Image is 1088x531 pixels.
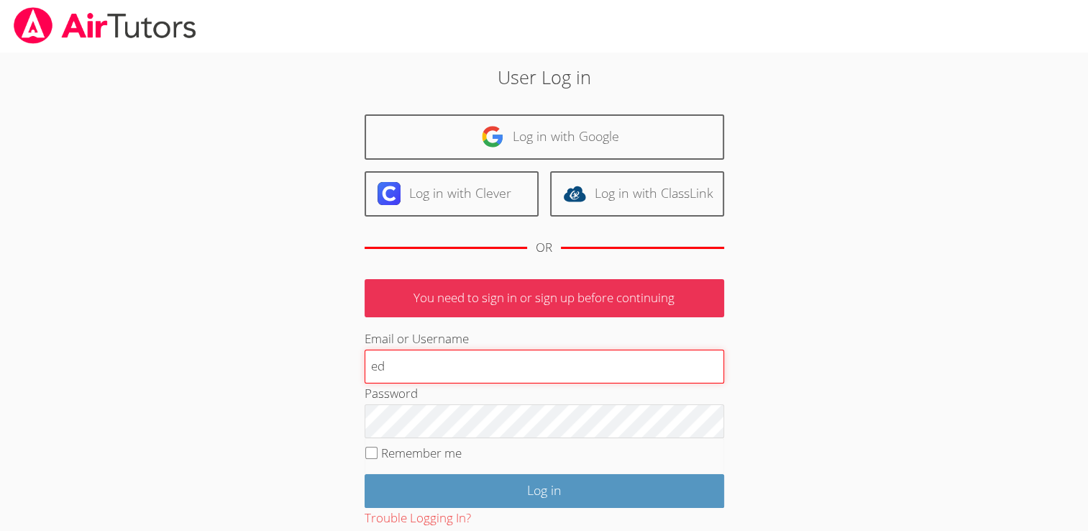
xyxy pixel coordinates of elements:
[563,182,586,205] img: classlink-logo-d6bb404cc1216ec64c9a2012d9dc4662098be43eaf13dc465df04b49fa7ab582.svg
[365,508,471,529] button: Trouble Logging In?
[365,279,724,317] p: You need to sign in or sign up before continuing
[365,114,724,160] a: Log in with Google
[550,171,724,217] a: Log in with ClassLink
[365,474,724,508] input: Log in
[536,237,552,258] div: OR
[365,385,418,401] label: Password
[378,182,401,205] img: clever-logo-6eab21bc6e7a338710f1a6ff85c0baf02591cd810cc4098c63d3a4b26e2feb20.svg
[12,7,198,44] img: airtutors_banner-c4298cdbf04f3fff15de1276eac7730deb9818008684d7c2e4769d2f7ddbe033.png
[481,125,504,148] img: google-logo-50288ca7cdecda66e5e0955fdab243c47b7ad437acaf1139b6f446037453330a.svg
[250,63,838,91] h2: User Log in
[365,171,539,217] a: Log in with Clever
[381,445,462,461] label: Remember me
[365,330,469,347] label: Email or Username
